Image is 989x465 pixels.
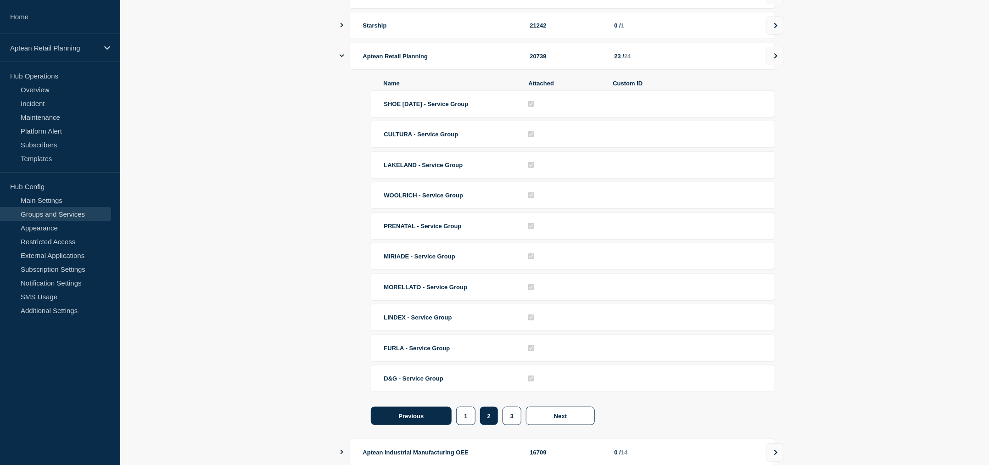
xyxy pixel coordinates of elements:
span: 0 / [615,449,621,456]
button: 3 [503,407,521,425]
button: Next [526,407,595,425]
p: Aptean Retail Planning [10,44,98,52]
span: FURLA - Service Group [384,345,450,352]
span: 0 / [615,22,621,29]
button: 2 [480,407,498,425]
span: Name [384,80,518,87]
span: Previous [399,413,424,420]
button: showServices [340,43,344,70]
span: Next [554,413,567,420]
span: 24 [624,53,631,60]
button: 1 [456,407,475,425]
span: Aptean Retail Planning [363,53,428,60]
span: Attached [529,80,602,87]
span: Custom ID [613,80,762,87]
span: LINDEX - Service Group [384,314,452,321]
span: CULTURA - Service Group [384,131,458,138]
button: showServices [340,12,344,39]
div: 16709 [530,449,603,456]
div: 20739 [530,53,603,60]
span: 14 [621,449,627,456]
span: Starship [363,22,387,29]
span: MORELLATO - Service Group [384,284,468,291]
span: MIRIADE - Service Group [384,253,455,260]
span: 1 [621,22,624,29]
button: Previous [371,407,452,425]
span: WOOLRICH - Service Group [384,192,464,199]
span: D&G - Service Group [384,375,443,382]
span: SHOE [DATE] - Service Group [384,101,469,107]
div: 21242 [530,22,603,29]
span: LAKELAND - Service Group [384,162,463,168]
span: 23 / [615,53,625,60]
span: PRENATAL - Service Group [384,223,462,230]
span: Aptean Industrial Manufacturing OEE [363,449,469,456]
